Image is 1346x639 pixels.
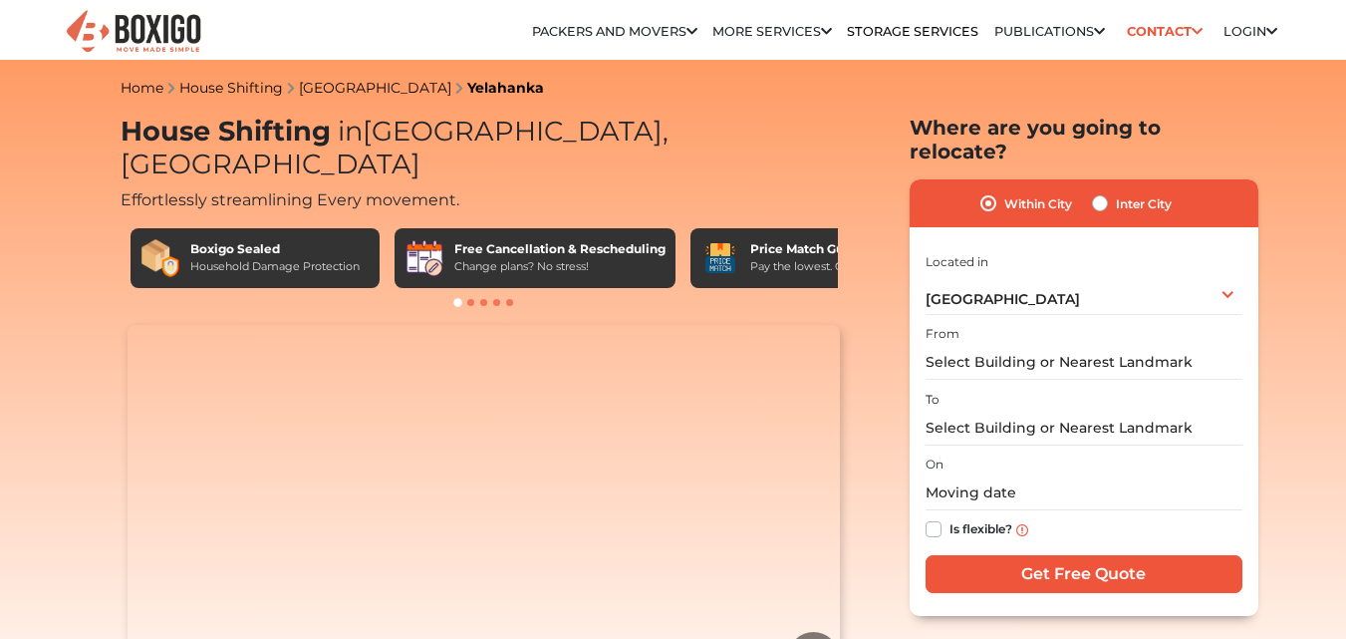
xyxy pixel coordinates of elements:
a: Packers and Movers [532,24,697,39]
img: Boxigo Sealed [140,238,180,278]
div: Price Match Guarantee [750,240,902,258]
label: Within City [1004,191,1072,215]
h1: House Shifting [121,116,848,180]
input: Moving date [926,476,1242,510]
a: [GEOGRAPHIC_DATA] [299,79,451,97]
input: Get Free Quote [926,555,1242,593]
input: Select Building or Nearest Landmark [926,411,1242,446]
img: Free Cancellation & Rescheduling [404,238,444,278]
a: Storage Services [847,24,978,39]
a: More services [712,24,832,39]
span: [GEOGRAPHIC_DATA] [926,290,1080,308]
div: Change plans? No stress! [454,258,666,275]
img: Boxigo [64,8,203,57]
a: Contact [1120,16,1209,47]
img: Price Match Guarantee [700,238,740,278]
a: House Shifting [179,79,283,97]
div: Pay the lowest. Guaranteed! [750,258,902,275]
span: [GEOGRAPHIC_DATA], [GEOGRAPHIC_DATA] [121,115,669,180]
label: On [926,456,943,474]
img: info [1016,524,1028,536]
label: Is flexible? [949,517,1012,538]
a: Yelahanka [467,79,544,97]
h2: Where are you going to relocate? [910,116,1258,163]
a: Login [1223,24,1277,39]
input: Select Building or Nearest Landmark [926,345,1242,380]
label: Located in [926,253,988,271]
label: To [926,391,940,409]
label: From [926,325,959,343]
a: Publications [994,24,1105,39]
label: Inter City [1116,191,1172,215]
div: Free Cancellation & Rescheduling [454,240,666,258]
div: Boxigo Sealed [190,240,360,258]
div: Household Damage Protection [190,258,360,275]
span: in [338,115,363,148]
span: Effortlessly streamlining Every movement. [121,190,459,209]
a: Home [121,79,163,97]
